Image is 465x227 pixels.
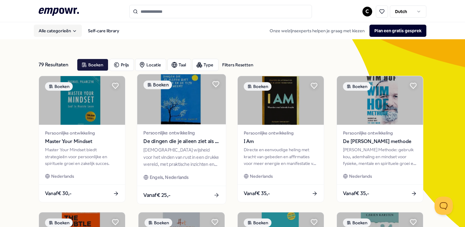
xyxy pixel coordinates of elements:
span: Engels, Nederlands [150,174,189,181]
span: De dingen die je alleen ziet als je er de tijd voor neemt [143,138,219,145]
span: Master Your Mindset [45,138,119,145]
button: Boeken [77,59,108,71]
span: Nederlands [250,173,273,180]
div: Boeken [244,218,271,227]
button: Alle categorieën [34,25,82,37]
div: [DEMOGRAPHIC_DATA] wijsheid voor het vinden van rust in een drukke wereld, met praktische inzicht... [143,147,219,168]
div: Boeken [343,218,371,227]
button: Prijs [110,59,134,71]
div: Boeken [145,218,172,227]
span: Persoonlijke ontwikkeling [143,129,219,136]
img: package image [137,74,226,124]
span: Vanaf € 30,- [45,190,72,197]
div: Boeken [45,218,73,227]
a: Self-care library [83,25,124,37]
div: Boeken [45,82,73,91]
span: Persoonlijke ontwikkeling [343,130,417,136]
span: Persoonlijke ontwikkeling [244,130,318,136]
span: Vanaf € 35,- [343,190,369,197]
span: Vanaf € 35,- [244,190,270,197]
div: Boeken [244,82,271,91]
span: I Am [244,138,318,145]
button: C [362,7,372,16]
div: [PERSON_NAME] Methode: gebruik kou, ademhaling en mindset voor fysieke, mentale en spirituele gro... [343,146,417,167]
div: 79 Resultaten [39,59,72,71]
div: Master Your Mindset biedt strategieën voor persoonlijke en spirituele groei en zakelijk succes. [45,146,119,167]
button: Plan een gratis gesprek [369,25,426,37]
img: package image [39,76,125,125]
button: Type [192,59,219,71]
div: Directe en eenvoudige heling met kracht van gebeden en affirmaties voor meer energie en manifesta... [244,146,318,167]
div: Boeken [143,80,172,89]
a: package imageBoekenPersoonlijke ontwikkelingI AmDirecte en eenvoudige heling met kracht van gebed... [237,76,324,202]
img: package image [238,76,324,125]
span: Nederlands [349,173,372,180]
a: package imageBoekenPersoonlijke ontwikkelingDe [PERSON_NAME] methode[PERSON_NAME] Methode: gebrui... [337,76,423,202]
span: Vanaf € 25,- [143,191,170,199]
nav: Main [34,25,124,37]
a: package imageBoekenPersoonlijke ontwikkelingMaster Your MindsetMaster Your Mindset biedt strategi... [39,76,125,202]
span: Persoonlijke ontwikkeling [45,130,119,136]
span: Nederlands [51,173,74,180]
button: Locatie [135,59,166,71]
div: Onze welzijnsexperts helpen je graag met kiezen [265,25,426,37]
a: package imageBoekenPersoonlijke ontwikkelingDe dingen die je alleen ziet als je er de tijd voor n... [137,74,226,204]
div: Filters Resetten [222,61,253,68]
iframe: Help Scout Beacon - Open [435,197,453,215]
span: De [PERSON_NAME] methode [343,138,417,145]
img: package image [337,76,423,125]
input: Search for products, categories or subcategories [129,5,312,18]
button: Taal [167,59,191,71]
div: Boeken [343,82,371,91]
